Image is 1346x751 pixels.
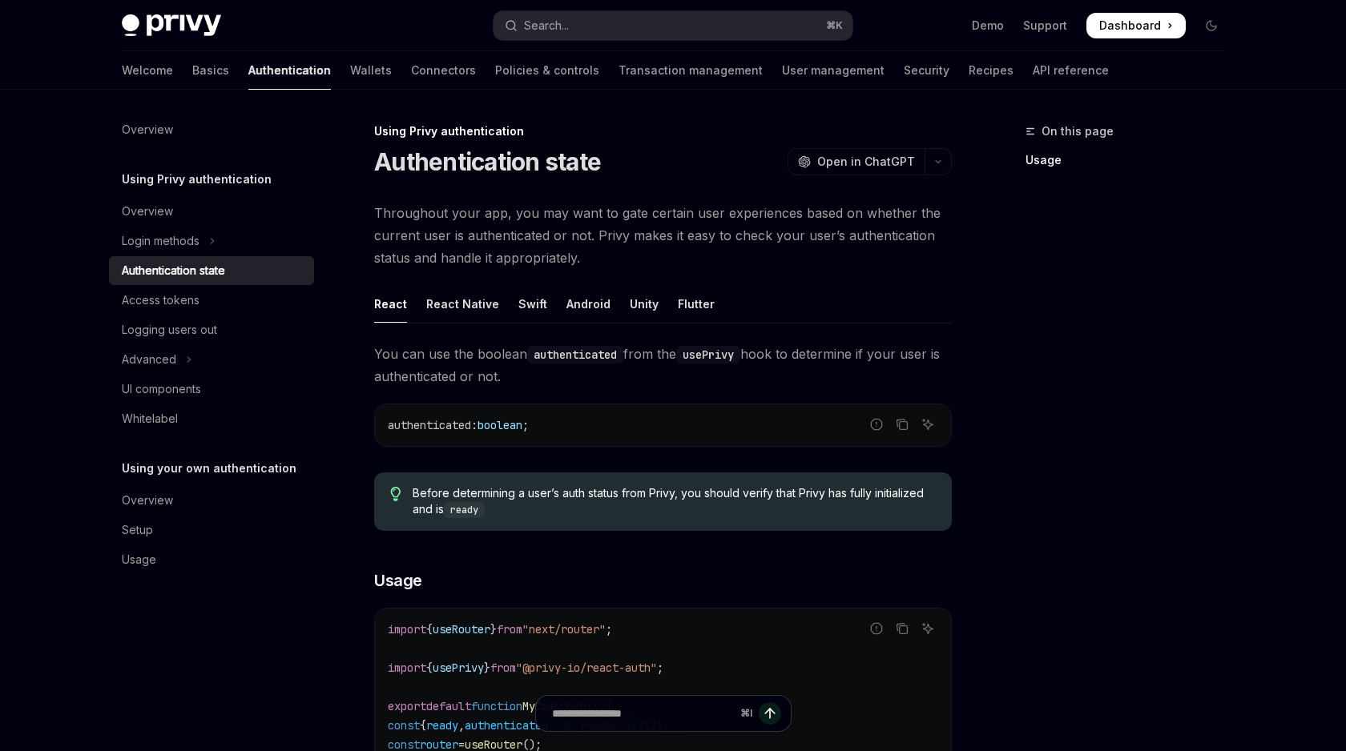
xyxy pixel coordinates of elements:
[892,618,913,639] button: Copy the contents from the code block
[426,622,433,637] span: {
[1026,147,1237,173] a: Usage
[122,380,201,399] div: UI components
[192,51,229,90] a: Basics
[826,19,843,32] span: ⌘ K
[122,202,173,221] div: Overview
[122,291,199,310] div: Access tokens
[390,487,401,501] svg: Tip
[522,418,529,432] span: ;
[374,285,407,323] div: React
[122,491,173,510] div: Overview
[109,345,314,374] button: Toggle Advanced section
[494,11,852,40] button: Open search
[606,622,612,637] span: ;
[490,661,516,675] span: from
[122,231,199,251] div: Login methods
[388,661,426,675] span: import
[122,550,156,569] div: Usage
[374,569,422,592] span: Usage
[433,661,484,675] span: usePrivy
[109,256,314,285] a: Authentication state
[122,261,225,280] div: Authentication state
[904,51,949,90] a: Security
[109,115,314,144] a: Overview
[788,148,925,175] button: Open in ChatGPT
[109,375,314,404] a: UI components
[518,285,547,323] div: Swift
[1023,18,1067,34] a: Support
[109,315,314,344] a: Logging users out
[524,16,569,35] div: Search...
[552,696,734,731] input: Ask a question...
[866,414,887,435] button: Report incorrect code
[657,661,663,675] span: ;
[497,622,522,637] span: from
[678,285,715,323] div: Flutter
[478,418,522,432] span: boolean
[109,197,314,226] a: Overview
[248,51,331,90] a: Authentication
[917,618,938,639] button: Ask AI
[527,346,623,363] code: authenticated
[866,618,887,639] button: Report incorrect code
[122,170,272,189] h5: Using Privy authentication
[782,51,885,90] a: User management
[374,147,601,176] h1: Authentication state
[490,622,497,637] span: }
[109,227,314,255] button: Toggle Login methods section
[122,409,178,428] div: Whitelabel
[411,51,476,90] a: Connectors
[1099,18,1161,34] span: Dashboard
[388,418,471,432] span: authenticated
[972,18,1004,34] a: Demo
[426,285,499,323] div: React Native
[122,51,173,90] a: Welcome
[374,202,952,269] span: Throughout your app, you may want to gate certain user experiences based on whether the current u...
[471,418,478,432] span: :
[516,661,657,675] span: "@privy-io/react-auth"
[619,51,763,90] a: Transaction management
[1042,122,1114,141] span: On this page
[122,320,217,339] div: Logging users out
[522,622,606,637] span: "next/router"
[122,459,296,478] h5: Using your own authentication
[122,350,176,369] div: Advanced
[350,51,392,90] a: Wallets
[892,414,913,435] button: Copy the contents from the code block
[484,661,490,675] span: }
[630,285,659,323] div: Unity
[1033,51,1109,90] a: API reference
[413,485,936,518] span: Before determining a user’s auth status from Privy, you should verify that Privy has fully initia...
[676,346,740,363] code: usePrivy
[122,14,221,37] img: dark logo
[374,123,952,139] div: Using Privy authentication
[1199,13,1224,38] button: Toggle dark mode
[817,154,915,170] span: Open in ChatGPT
[444,502,485,518] code: ready
[388,622,426,637] span: import
[426,661,433,675] span: {
[109,404,314,433] a: Whitelabel
[917,414,938,435] button: Ask AI
[109,545,314,574] a: Usage
[109,486,314,515] a: Overview
[109,286,314,315] a: Access tokens
[566,285,611,323] div: Android
[122,120,173,139] div: Overview
[122,520,153,540] div: Setup
[374,343,952,388] span: You can use the boolean from the hook to determine if your user is authenticated or not.
[109,516,314,544] a: Setup
[495,51,599,90] a: Policies & controls
[759,702,781,725] button: Send message
[969,51,1014,90] a: Recipes
[1086,13,1186,38] a: Dashboard
[433,622,490,637] span: useRouter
